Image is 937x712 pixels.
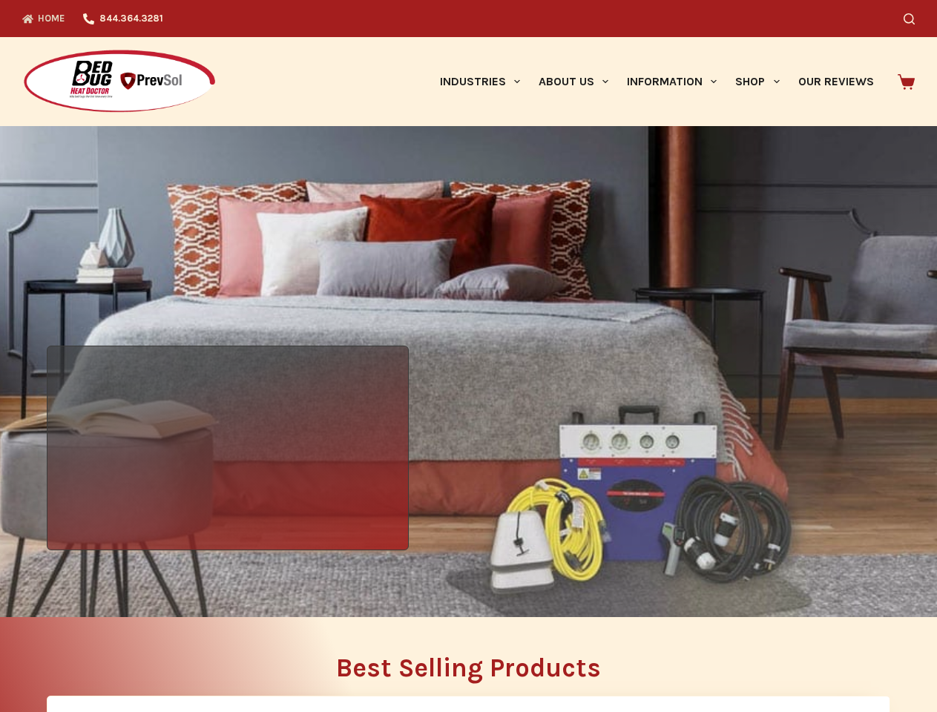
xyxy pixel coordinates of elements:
[22,49,217,115] img: Prevsol/Bed Bug Heat Doctor
[618,37,726,126] a: Information
[789,37,883,126] a: Our Reviews
[529,37,617,126] a: About Us
[47,655,890,681] h2: Best Selling Products
[430,37,883,126] nav: Primary
[726,37,789,126] a: Shop
[430,37,529,126] a: Industries
[904,13,915,24] button: Search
